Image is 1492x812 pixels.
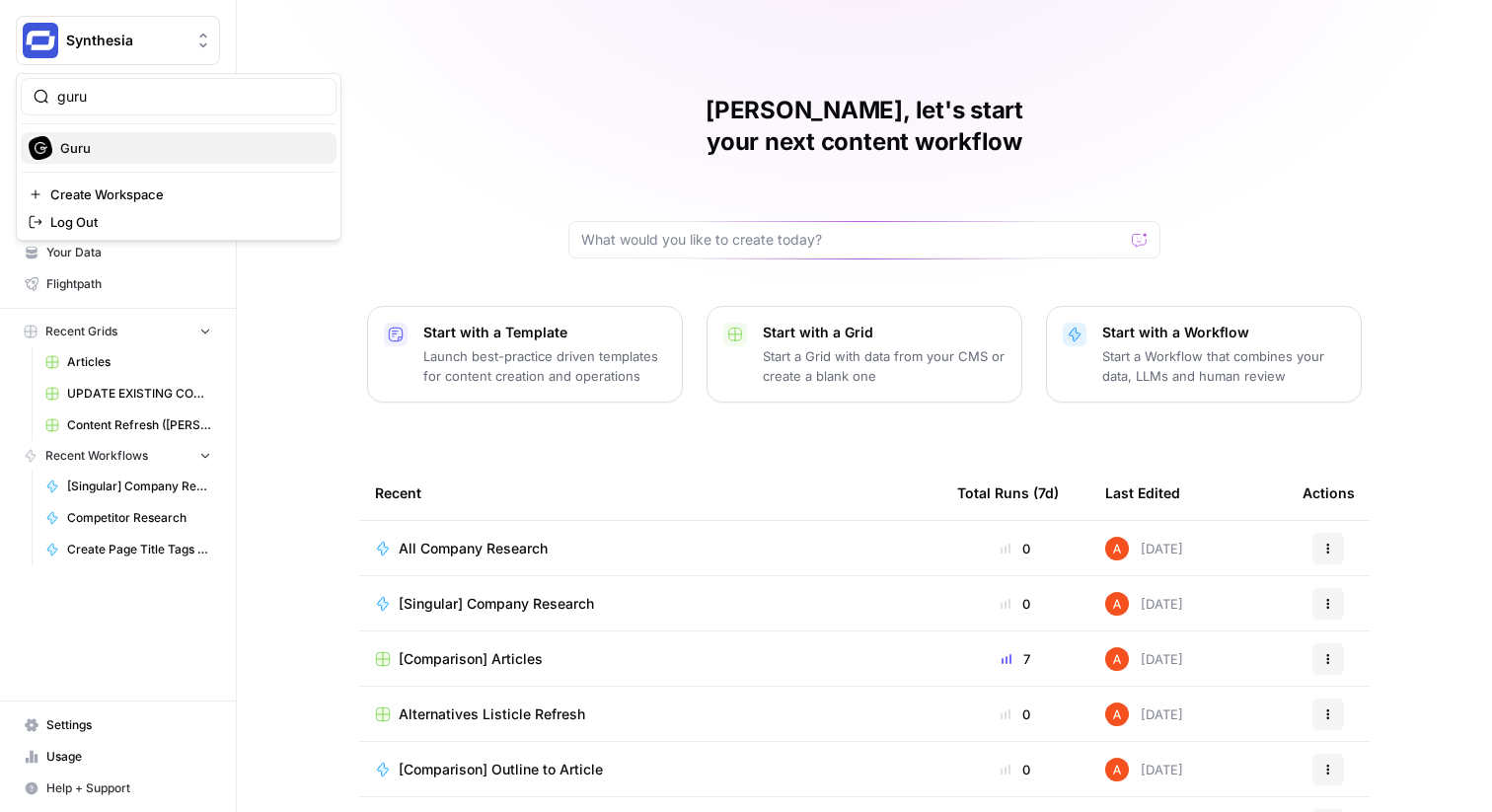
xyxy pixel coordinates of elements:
[67,509,211,527] span: Competitor Research
[1303,466,1355,520] div: Actions
[67,353,211,371] span: Articles
[399,649,543,669] span: [Comparison] Articles
[67,541,211,558] span: Create Page Title Tags & Meta Descriptions
[399,539,548,558] span: All Company Research
[423,346,666,386] p: Launch best-practice driven templates for content creation and operations
[957,704,1074,724] div: 0
[16,441,220,471] button: Recent Workflows
[57,87,324,107] input: Search Workspaces
[1105,537,1183,560] div: [DATE]
[568,95,1160,158] h1: [PERSON_NAME], let's start your next content workflow
[957,649,1074,669] div: 7
[16,773,220,804] button: Help + Support
[375,704,926,724] a: Alternatives Listicle Refresh
[1102,346,1345,386] p: Start a Workflow that combines your data, LLMs and human review
[16,73,341,241] div: Workspace: Synthesia
[707,306,1022,403] button: Start with a GridStart a Grid with data from your CMS or create a blank one
[957,466,1059,520] div: Total Runs (7d)
[399,594,594,614] span: [Singular] Company Research
[60,138,321,158] span: Guru
[45,447,148,465] span: Recent Workflows
[37,471,220,502] a: [Singular] Company Research
[763,323,1006,342] p: Start with a Grid
[37,346,220,378] a: Articles
[1105,758,1129,781] img: cje7zb9ux0f2nqyv5qqgv3u0jxek
[957,594,1074,614] div: 0
[375,594,926,614] a: [Singular] Company Research
[1105,702,1183,726] div: [DATE]
[16,709,220,741] a: Settings
[1046,306,1362,403] button: Start with a WorkflowStart a Workflow that combines your data, LLMs and human review
[957,760,1074,779] div: 0
[957,539,1074,558] div: 0
[67,416,211,434] span: Content Refresh ([PERSON_NAME])
[1105,758,1183,781] div: [DATE]
[375,539,926,558] a: All Company Research
[16,741,220,773] a: Usage
[1105,466,1180,520] div: Last Edited
[375,760,926,779] a: [Comparison] Outline to Article
[21,181,336,208] a: Create Workspace
[46,748,211,766] span: Usage
[1105,647,1183,671] div: [DATE]
[399,704,585,724] span: Alternatives Listicle Refresh
[46,275,211,293] span: Flightpath
[367,306,683,403] button: Start with a TemplateLaunch best-practice driven templates for content creation and operations
[66,31,186,50] span: Synthesia
[581,230,1124,250] input: What would you like to create today?
[1105,592,1183,616] div: [DATE]
[37,409,220,441] a: Content Refresh ([PERSON_NAME])
[16,268,220,300] a: Flightpath
[46,716,211,734] span: Settings
[1102,323,1345,342] p: Start with a Workflow
[16,237,220,268] a: Your Data
[37,378,220,409] a: UPDATE EXISTING CONTENT
[67,478,211,495] span: [Singular] Company Research
[46,779,211,797] span: Help + Support
[29,136,52,160] img: Guru Logo
[16,16,220,65] button: Workspace: Synthesia
[1105,702,1129,726] img: cje7zb9ux0f2nqyv5qqgv3u0jxek
[21,208,336,236] a: Log Out
[45,323,117,340] span: Recent Grids
[423,323,666,342] p: Start with a Template
[399,760,603,779] span: [Comparison] Outline to Article
[16,317,220,346] button: Recent Grids
[375,466,926,520] div: Recent
[23,23,58,58] img: Synthesia Logo
[67,385,211,403] span: UPDATE EXISTING CONTENT
[46,244,211,261] span: Your Data
[50,212,321,232] span: Log Out
[37,502,220,534] a: Competitor Research
[1105,647,1129,671] img: cje7zb9ux0f2nqyv5qqgv3u0jxek
[1105,592,1129,616] img: cje7zb9ux0f2nqyv5qqgv3u0jxek
[37,534,220,565] a: Create Page Title Tags & Meta Descriptions
[375,649,926,669] a: [Comparison] Articles
[50,185,321,204] span: Create Workspace
[763,346,1006,386] p: Start a Grid with data from your CMS or create a blank one
[1105,537,1129,560] img: cje7zb9ux0f2nqyv5qqgv3u0jxek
